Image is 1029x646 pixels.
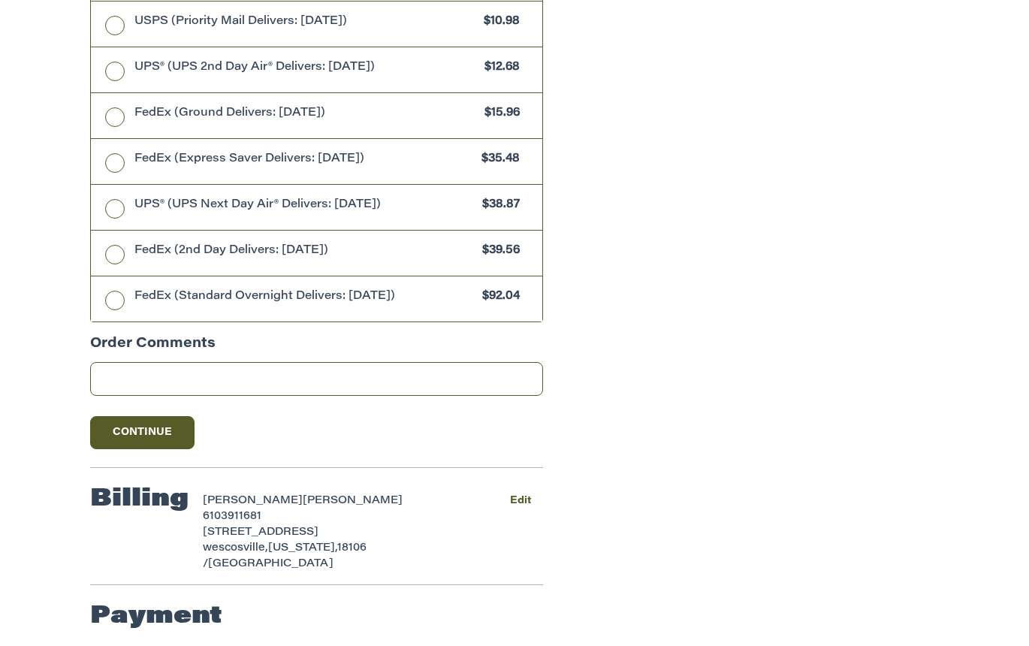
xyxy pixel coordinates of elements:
span: 6103911681 [203,512,261,522]
span: $10.98 [477,14,521,31]
span: $38.87 [475,197,521,214]
span: FedEx (2nd Day Delivers: [DATE]) [134,243,475,260]
span: $92.04 [475,288,521,306]
button: Continue [90,416,195,449]
h2: Payment [90,602,222,632]
span: $15.96 [478,105,521,122]
span: UPS® (UPS Next Day Air® Delivers: [DATE]) [134,197,475,214]
h2: Billing [90,484,189,515]
span: $35.48 [475,151,521,168]
span: FedEx (Standard Overnight Delivers: [DATE]) [134,288,475,306]
span: FedEx (Express Saver Delivers: [DATE]) [134,151,475,168]
span: [STREET_ADDRESS] [203,527,318,538]
span: wescosville, [203,543,268,554]
button: Edit [499,490,543,512]
span: $12.68 [478,59,521,77]
span: USPS (Priority Mail Delivers: [DATE]) [134,14,477,31]
legend: Order Comments [90,334,216,362]
span: [US_STATE], [268,543,337,554]
span: FedEx (Ground Delivers: [DATE]) [134,105,478,122]
span: [PERSON_NAME] [303,496,403,506]
span: UPS® (UPS 2nd Day Air® Delivers: [DATE]) [134,59,478,77]
span: [PERSON_NAME] [203,496,303,506]
span: [GEOGRAPHIC_DATA] [208,559,333,569]
span: $39.56 [475,243,521,260]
